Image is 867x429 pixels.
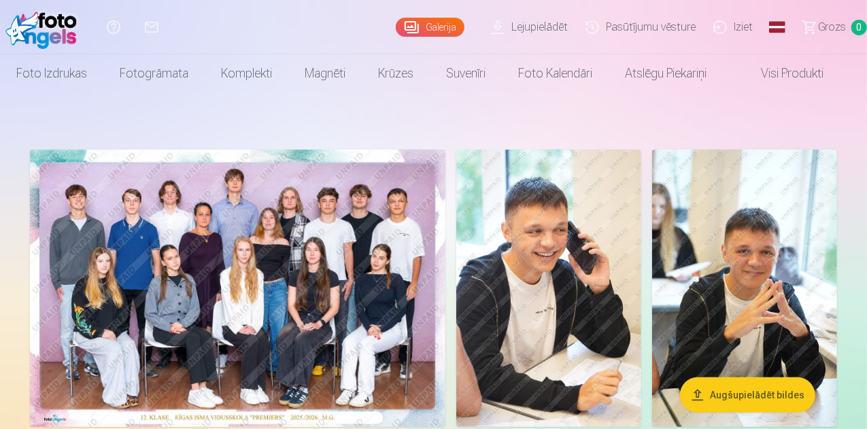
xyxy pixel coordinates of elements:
a: Galerija [396,18,464,37]
a: Visi produkti [723,54,840,92]
span: Grozs [818,19,846,35]
a: Fotogrāmata [103,54,205,92]
a: Komplekti [205,54,288,92]
a: Atslēgu piekariņi [609,54,723,92]
img: /fa1 [5,5,84,49]
span: 0 [851,20,867,35]
a: Krūzes [362,54,430,92]
button: Augšupielādēt bildes [680,377,815,413]
a: Suvenīri [430,54,502,92]
a: Magnēti [288,54,362,92]
a: Foto kalendāri [502,54,609,92]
